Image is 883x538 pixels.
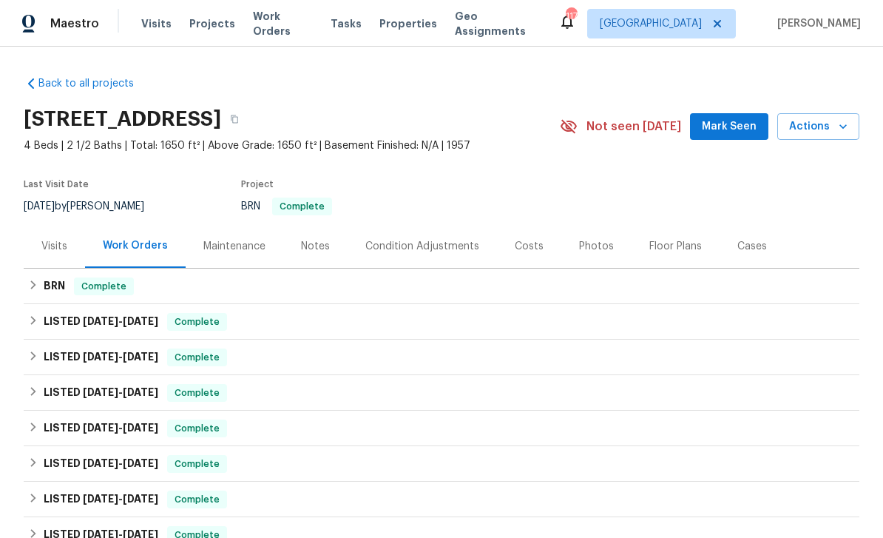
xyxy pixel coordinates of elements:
[169,350,226,365] span: Complete
[83,316,158,326] span: -
[24,482,859,517] div: LISTED [DATE]-[DATE]Complete
[83,352,118,362] span: [DATE]
[169,315,226,329] span: Complete
[83,458,118,468] span: [DATE]
[24,76,166,91] a: Back to all projects
[649,239,702,254] div: Floor Plans
[379,16,437,31] span: Properties
[690,113,768,141] button: Mark Seen
[24,112,221,127] h2: [STREET_ADDRESS]
[41,239,67,254] div: Visits
[44,278,65,295] h6: BRN
[789,118,848,136] span: Actions
[44,420,158,437] h6: LISTED
[24,198,162,215] div: by [PERSON_NAME]
[600,16,702,31] span: [GEOGRAPHIC_DATA]
[44,384,158,402] h6: LISTED
[44,455,158,473] h6: LISTED
[189,16,235,31] span: Projects
[169,492,226,507] span: Complete
[44,491,158,508] h6: LISTED
[83,316,118,326] span: [DATE]
[123,316,158,326] span: [DATE]
[123,458,158,468] span: [DATE]
[123,387,158,397] span: [DATE]
[274,202,331,211] span: Complete
[566,9,576,24] div: 117
[75,279,132,294] span: Complete
[203,239,265,254] div: Maintenance
[83,423,118,433] span: [DATE]
[24,269,859,304] div: BRN Complete
[83,494,118,504] span: [DATE]
[771,16,861,31] span: [PERSON_NAME]
[83,387,118,397] span: [DATE]
[123,423,158,433] span: [DATE]
[83,352,158,362] span: -
[103,238,168,253] div: Work Orders
[83,387,158,397] span: -
[777,113,859,141] button: Actions
[301,239,330,254] div: Notes
[83,423,158,433] span: -
[24,201,55,212] span: [DATE]
[24,411,859,446] div: LISTED [DATE]-[DATE]Complete
[169,421,226,436] span: Complete
[241,201,332,212] span: BRN
[169,457,226,471] span: Complete
[221,106,248,132] button: Copy Address
[123,352,158,362] span: [DATE]
[123,494,158,504] span: [DATE]
[737,239,767,254] div: Cases
[24,446,859,482] div: LISTED [DATE]-[DATE]Complete
[50,16,99,31] span: Maestro
[515,239,544,254] div: Costs
[241,180,274,189] span: Project
[579,239,614,254] div: Photos
[455,9,541,38] span: Geo Assignments
[24,180,89,189] span: Last Visit Date
[44,349,158,366] h6: LISTED
[331,19,362,29] span: Tasks
[83,494,158,504] span: -
[24,138,560,153] span: 4 Beds | 2 1/2 Baths | Total: 1650 ft² | Above Grade: 1650 ft² | Basement Finished: N/A | 1957
[44,313,158,331] h6: LISTED
[24,340,859,375] div: LISTED [DATE]-[DATE]Complete
[83,458,158,468] span: -
[24,304,859,340] div: LISTED [DATE]-[DATE]Complete
[141,16,172,31] span: Visits
[253,9,313,38] span: Work Orders
[586,119,681,134] span: Not seen [DATE]
[702,118,757,136] span: Mark Seen
[24,375,859,411] div: LISTED [DATE]-[DATE]Complete
[169,386,226,400] span: Complete
[365,239,479,254] div: Condition Adjustments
